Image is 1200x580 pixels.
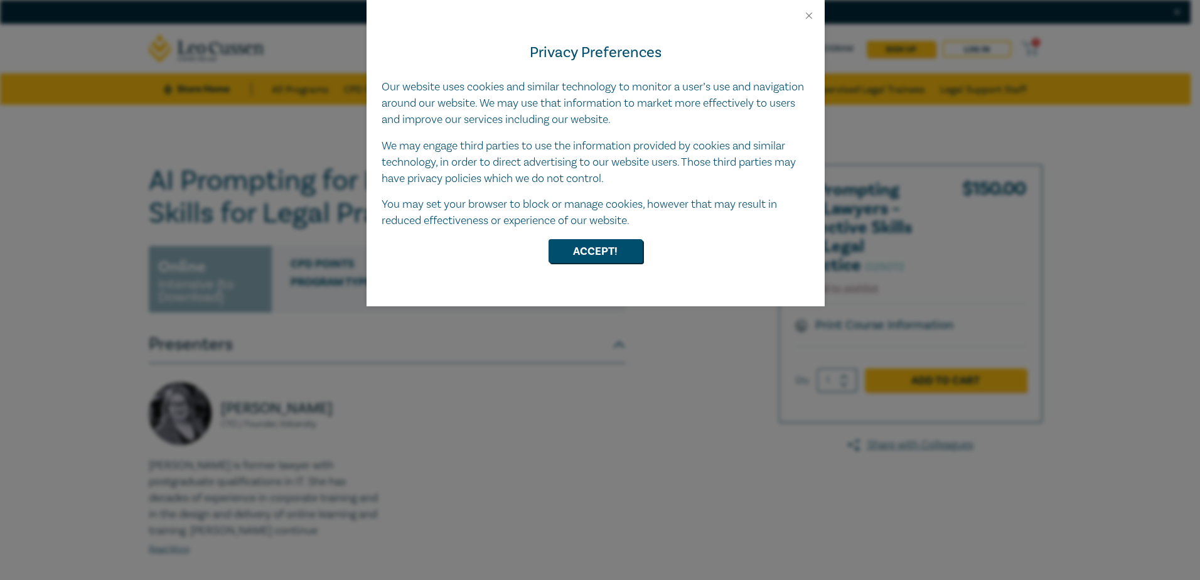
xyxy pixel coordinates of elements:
p: Our website uses cookies and similar technology to monitor a user’s use and navigation around our... [382,79,810,128]
h4: Privacy Preferences [382,41,810,64]
button: Accept! [549,239,643,263]
p: We may engage third parties to use the information provided by cookies and similar technology, in... [382,138,810,187]
button: Close [803,10,815,21]
p: You may set your browser to block or manage cookies, however that may result in reduced effective... [382,196,810,229]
